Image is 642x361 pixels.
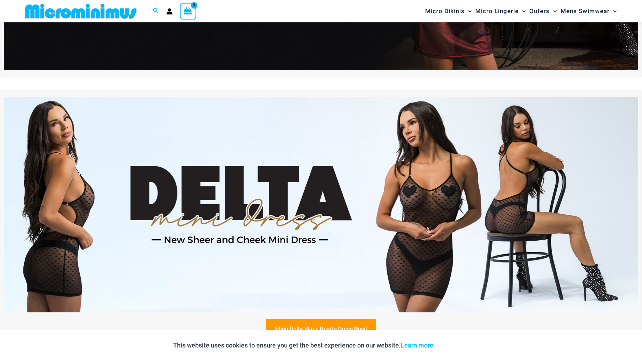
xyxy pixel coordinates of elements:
[475,2,519,20] span: Micro Lingerie
[559,2,619,20] a: Mens SwimwearMenu ToggleMenu Toggle
[425,2,465,20] span: Micro Bikinis
[530,2,550,20] span: Outers
[561,2,610,20] span: Mens Swimwear
[166,8,173,15] a: Account icon link
[401,341,433,349] a: Learn more
[173,340,433,351] p: This website uses cookies to ensure you get the best experience on our website.
[550,2,557,20] span: Menu Toggle
[465,2,472,20] span: Menu Toggle
[266,319,376,339] a: Shop Delta Black Hearts Dress Now!
[423,2,474,20] a: Micro BikinisMenu ToggleMenu Toggle
[519,2,526,20] span: Menu Toggle
[610,2,617,20] span: Menu Toggle
[422,1,620,21] nav: Site Navigation
[153,7,159,16] a: Search icon link
[22,3,139,19] img: MM SHOP LOGO FLAT
[439,337,469,354] button: Accept
[4,97,638,312] img: Delta Black Hearts Dress
[528,2,559,20] a: OutersMenu ToggleMenu Toggle
[474,2,528,20] a: Micro LingerieMenu ToggleMenu Toggle
[180,3,196,19] a: View Shopping Cart, empty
